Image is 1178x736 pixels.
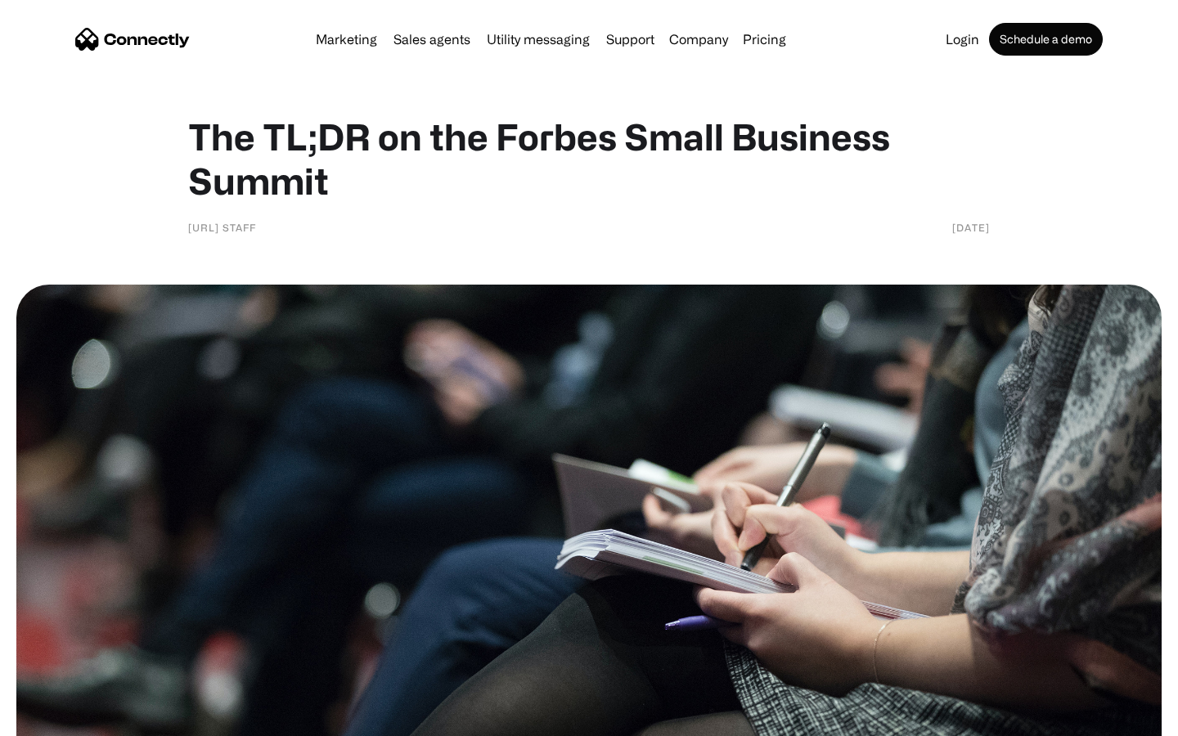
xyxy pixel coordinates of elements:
[669,28,728,51] div: Company
[736,33,793,46] a: Pricing
[16,707,98,730] aside: Language selected: English
[939,33,986,46] a: Login
[309,33,384,46] a: Marketing
[387,33,477,46] a: Sales agents
[33,707,98,730] ul: Language list
[188,219,256,236] div: [URL] Staff
[188,114,990,203] h1: The TL;DR on the Forbes Small Business Summit
[989,23,1103,56] a: Schedule a demo
[600,33,661,46] a: Support
[480,33,596,46] a: Utility messaging
[952,219,990,236] div: [DATE]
